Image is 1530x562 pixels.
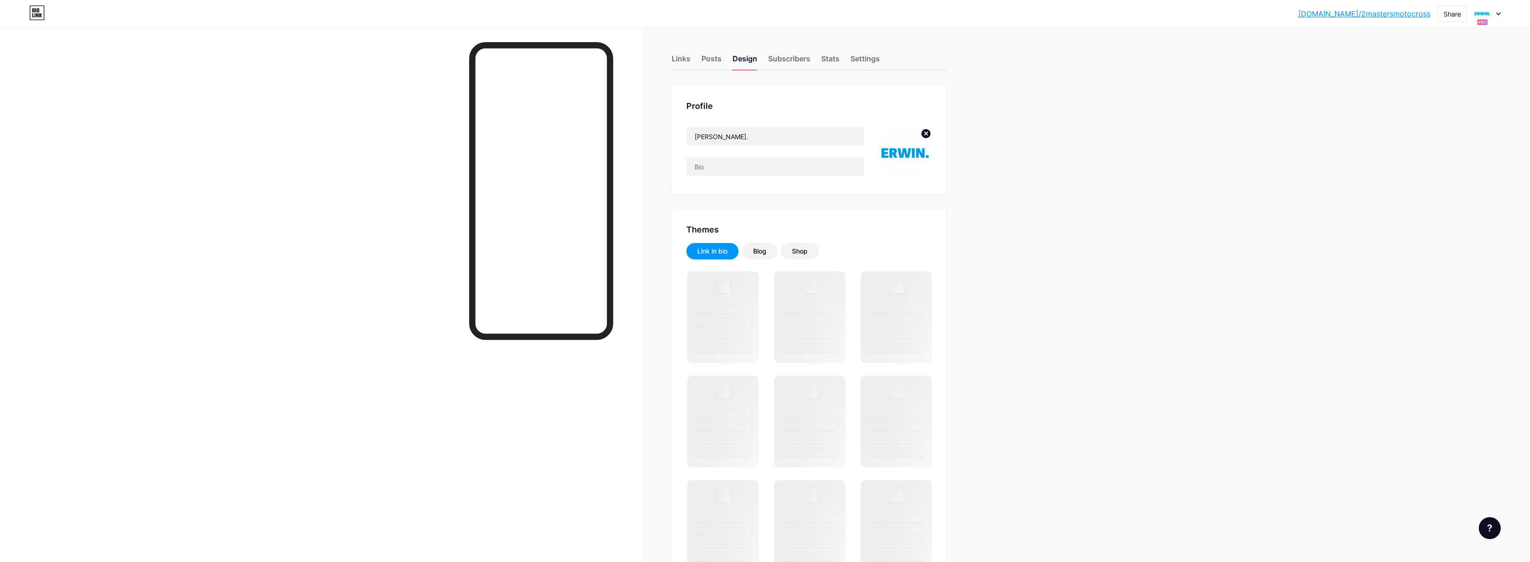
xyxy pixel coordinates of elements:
div: Link in bio [697,247,728,256]
input: Bio [687,157,864,176]
div: Shop [792,247,808,256]
div: Blog [753,247,766,256]
div: Posts [701,53,722,70]
div: Stats [821,53,840,70]
div: Links [672,53,690,70]
img: infotieh [879,127,931,179]
img: infotieh [1474,5,1491,22]
div: Subscribers [768,53,810,70]
a: [DOMAIN_NAME]/2mastersmotocross [1298,8,1430,19]
div: Design [733,53,757,70]
div: Settings [851,53,880,70]
div: Themes [686,223,931,236]
div: Share [1444,9,1461,19]
input: Name [687,127,864,146]
div: Profile [686,100,931,112]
